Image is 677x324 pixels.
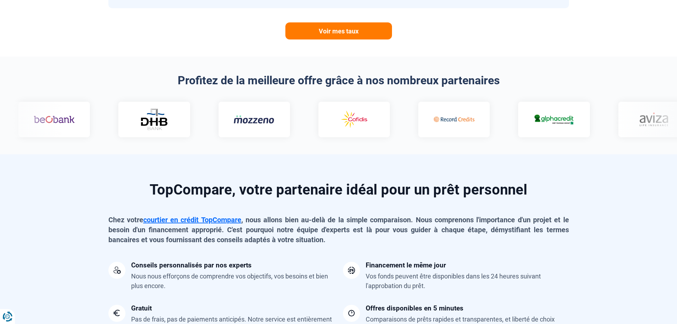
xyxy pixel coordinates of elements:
img: Record credits [428,109,468,130]
div: Gratuit [131,305,152,312]
div: Vos fonds peuvent être disponibles dans les 24 heures suivant l'approbation du prêt. [366,271,569,291]
div: Nous nous efforçons de comprendre vos objectifs, vos besoins et bien plus encore. [131,271,334,291]
a: Voir mes taux [285,22,392,39]
div: Offres disponibles en 5 minutes [366,305,463,312]
img: Cofidis [327,109,368,130]
div: Comparaisons de prêts rapides et transparentes, et liberté de choix [366,314,555,324]
img: Mozzeno [227,115,268,124]
div: Financement le même jour [366,262,446,269]
img: Alphacredit [527,113,568,126]
h2: Profitez de la meilleure offre grâce à nos nombreux partenaires [108,74,569,87]
a: courtier en crédit TopCompare [143,216,241,224]
img: Beobank [28,109,69,130]
div: Conseils personnalisés par nos experts [131,262,252,269]
p: Chez votre , nous allons bien au-delà de la simple comparaison. Nous comprenons l'importance d'un... [108,215,569,245]
img: DHB Bank [134,108,162,130]
h2: TopCompare, votre partenaire idéal pour un prêt personnel [108,183,569,197]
